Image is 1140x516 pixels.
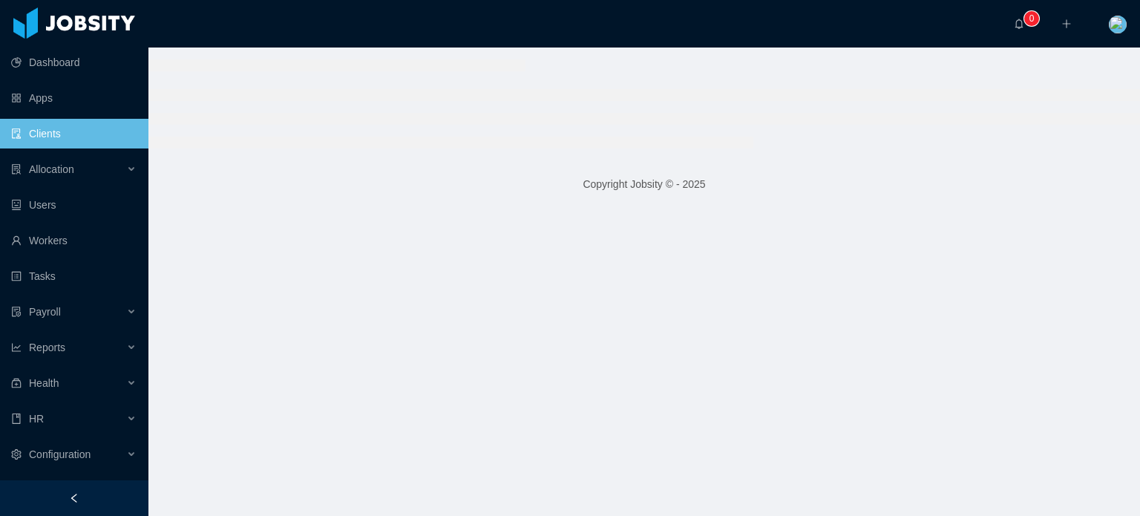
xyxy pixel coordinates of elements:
[29,448,91,460] span: Configuration
[29,163,74,175] span: Allocation
[1109,16,1127,33] img: fac05ab0-2f77-4b7e-aa06-e407e3dfb45d_68d568d424e29.png
[11,378,22,388] i: icon: medicine-box
[148,159,1140,210] footer: Copyright Jobsity © - 2025
[11,307,22,317] i: icon: file-protect
[29,377,59,389] span: Health
[11,226,137,255] a: icon: userWorkers
[1061,19,1072,29] i: icon: plus
[11,119,137,148] a: icon: auditClients
[11,164,22,174] i: icon: solution
[11,190,137,220] a: icon: robotUsers
[29,342,65,353] span: Reports
[11,414,22,424] i: icon: book
[29,306,61,318] span: Payroll
[11,449,22,460] i: icon: setting
[11,48,137,77] a: icon: pie-chartDashboard
[11,83,137,113] a: icon: appstoreApps
[11,342,22,353] i: icon: line-chart
[11,261,137,291] a: icon: profileTasks
[1024,11,1039,26] sup: 0
[1014,19,1024,29] i: icon: bell
[29,413,44,425] span: HR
